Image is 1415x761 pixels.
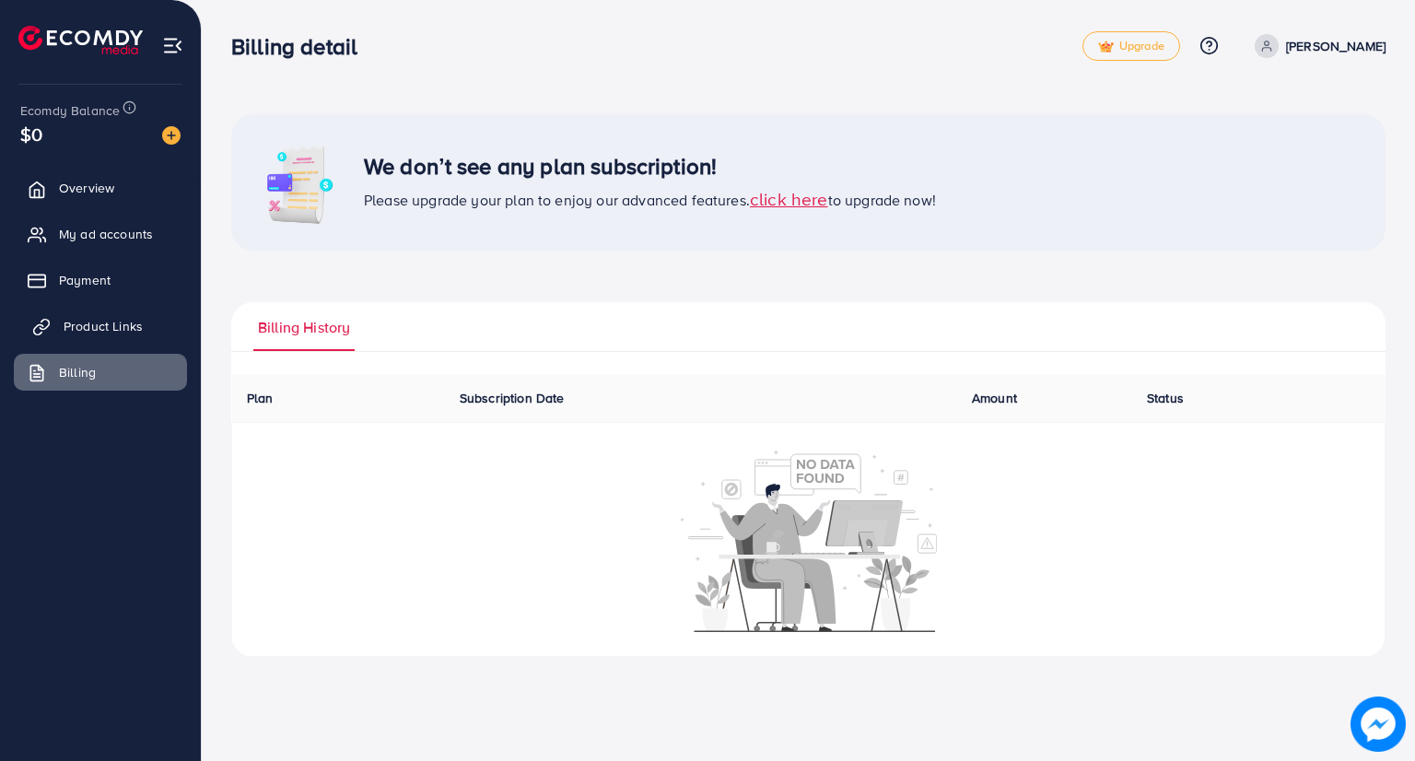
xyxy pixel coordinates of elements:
[1247,34,1386,58] a: [PERSON_NAME]
[460,389,565,407] span: Subscription Date
[253,136,345,228] img: image
[59,363,96,381] span: Billing
[14,354,187,391] a: Billing
[1351,697,1406,752] img: image
[1098,41,1114,53] img: tick
[972,389,1017,407] span: Amount
[247,389,274,407] span: Plan
[20,101,120,120] span: Ecomdy Balance
[1286,35,1386,57] p: [PERSON_NAME]
[162,126,181,145] img: image
[681,448,937,632] img: No account
[14,216,187,252] a: My ad accounts
[1147,389,1184,407] span: Status
[364,190,936,210] span: Please upgrade your plan to enjoy our advanced features. to upgrade now!
[14,308,187,345] a: Product Links
[1082,31,1180,61] a: tickUpgrade
[1098,40,1164,53] span: Upgrade
[750,186,828,211] span: click here
[14,170,187,206] a: Overview
[14,262,187,299] a: Payment
[18,26,143,54] img: logo
[364,153,936,180] h3: We don’t see any plan subscription!
[231,33,372,60] h3: Billing detail
[162,35,183,56] img: menu
[59,179,114,197] span: Overview
[20,121,42,147] span: $0
[64,317,143,335] span: Product Links
[258,317,350,338] span: Billing History
[59,225,153,243] span: My ad accounts
[59,271,111,289] span: Payment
